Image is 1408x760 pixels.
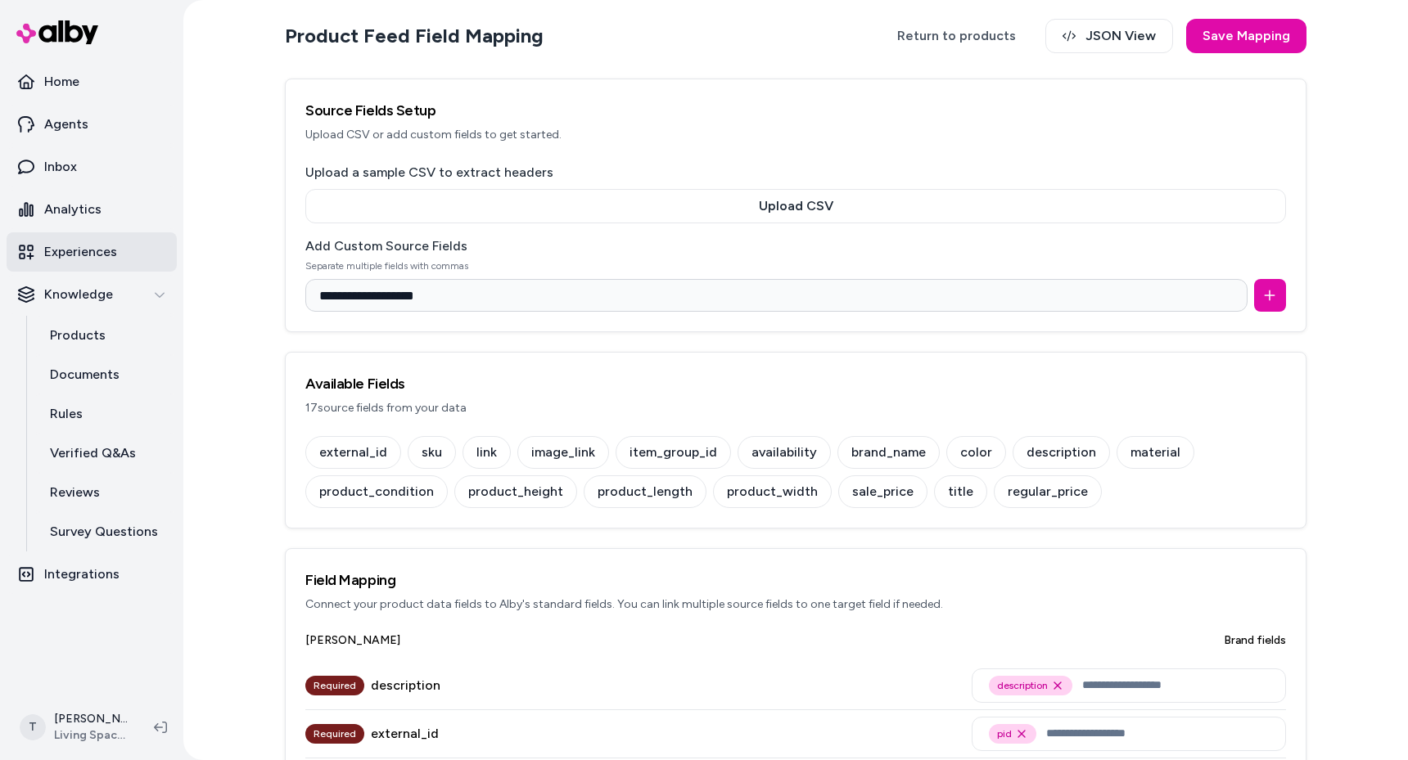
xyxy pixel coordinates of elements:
a: Agents [7,105,177,144]
label: Upload a sample CSV to extract headers [305,164,553,180]
p: Reviews [50,483,100,502]
p: Upload CSV or add custom fields to get started. [305,127,1286,143]
div: external_id [371,724,439,744]
a: Integrations [7,555,177,594]
label: Add Custom Source Fields [305,238,467,254]
h3: Field Mapping [305,569,1286,591]
a: Verified Q&As [34,434,177,473]
span: Brand fields [1224,632,1286,649]
button: JSON View [1045,19,1173,53]
a: Home [7,62,177,101]
div: product_condition [305,475,448,508]
a: Reviews [34,473,177,512]
div: item_group_id [616,436,731,469]
div: image_link [517,436,609,469]
div: Required [305,676,364,695]
a: Return to products [881,19,1032,53]
p: Integrations [44,564,120,584]
div: title [934,475,987,508]
button: Save Mapping [1186,19,1306,53]
p: Documents [50,365,120,384]
p: Home [44,72,79,92]
div: regular_price [994,475,1102,508]
a: Experiences [7,232,177,272]
p: Verified Q&As [50,443,136,463]
span: [PERSON_NAME] [305,632,400,649]
div: link [463,436,511,469]
p: Agents [44,115,88,134]
div: description [1013,436,1110,469]
img: alby Logo [16,20,98,44]
div: sale_price [838,475,927,508]
h3: Source Fields Setup [305,99,1286,122]
div: product_length [584,475,706,508]
div: availability [738,436,831,469]
div: description [371,676,440,695]
p: Experiences [44,242,117,262]
div: brand_name [837,436,940,469]
p: Survey Questions [50,522,158,542]
p: Connect your product data fields to Alby's standard fields. You can link multiple source fields t... [305,596,1286,613]
div: product_height [454,475,577,508]
p: Analytics [44,200,102,219]
button: Remove pid option [1015,727,1028,740]
a: Products [34,316,177,355]
p: Separate multiple fields with commas [305,259,1286,272]
p: Inbox [44,157,77,177]
button: Remove description option [1051,679,1064,692]
a: Documents [34,355,177,394]
span: pid [997,727,1012,740]
p: [PERSON_NAME] [54,711,128,727]
span: T [20,714,46,740]
h2: Product Feed Field Mapping [285,23,544,49]
p: 17 source fields from your data [305,400,1286,416]
h3: Available Fields [305,372,1286,395]
button: T[PERSON_NAME]Living Spaces [10,701,141,753]
div: material [1117,436,1194,469]
div: Required [305,724,364,744]
a: Analytics [7,190,177,229]
div: product_width [713,475,832,508]
div: external_id [305,436,401,469]
a: Survey Questions [34,512,177,551]
p: Rules [50,404,83,424]
div: color [946,436,1006,469]
div: sku [408,436,456,469]
span: Living Spaces [54,727,128,744]
button: Upload CSV [305,189,1286,223]
a: Inbox [7,147,177,187]
a: Rules [34,394,177,434]
p: Knowledge [44,285,113,304]
span: description [997,679,1048,692]
p: Products [50,326,106,345]
button: Knowledge [7,275,177,314]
